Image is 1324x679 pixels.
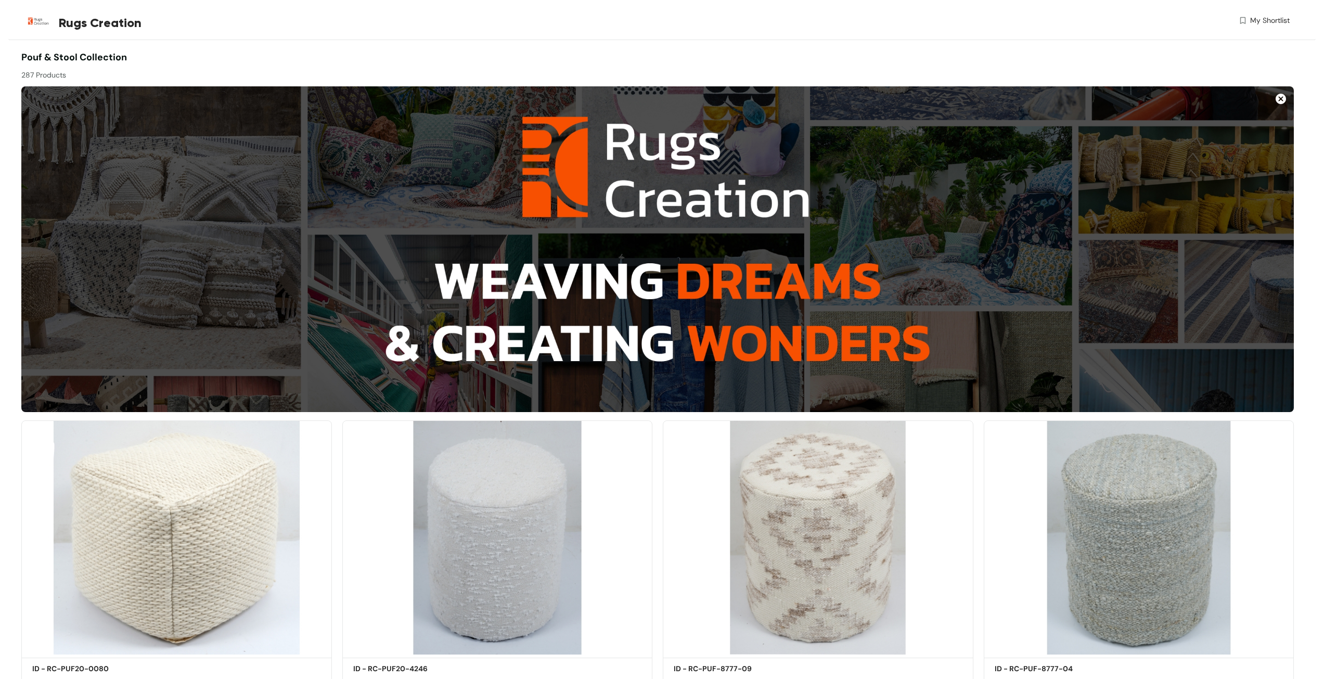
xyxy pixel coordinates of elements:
[21,65,658,81] div: 287 Products
[32,663,121,674] h5: ID - RC-PUF20-0080
[353,663,442,674] h5: ID - RC-PUF20-4246
[674,663,762,674] h5: ID - RC-PUF-8777-09
[1238,15,1248,26] img: wishlist
[342,420,653,655] img: b74f69e5-2c2f-44c0-ba63-fea79c74ef28
[1250,15,1290,26] span: My Shortlist
[21,51,127,63] span: Pouf & Stool Collection
[984,420,1294,655] img: a7348346-3705-4b95-8042-b4c0eebf8572
[21,420,332,655] img: 94c55368-bb94-44ec-89f7-b83f7232113f
[21,4,55,38] img: Buyer Portal
[995,663,1083,674] h5: ID - RC-PUF-8777-04
[59,14,142,32] span: Rugs Creation
[663,420,973,655] img: b6e3e8f0-3b04-42e9-918c-77d8a81413f2
[1276,94,1286,104] img: Close
[21,86,1294,412] img: 72e5858d-4d05-4516-aca4-d7c42ac66410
